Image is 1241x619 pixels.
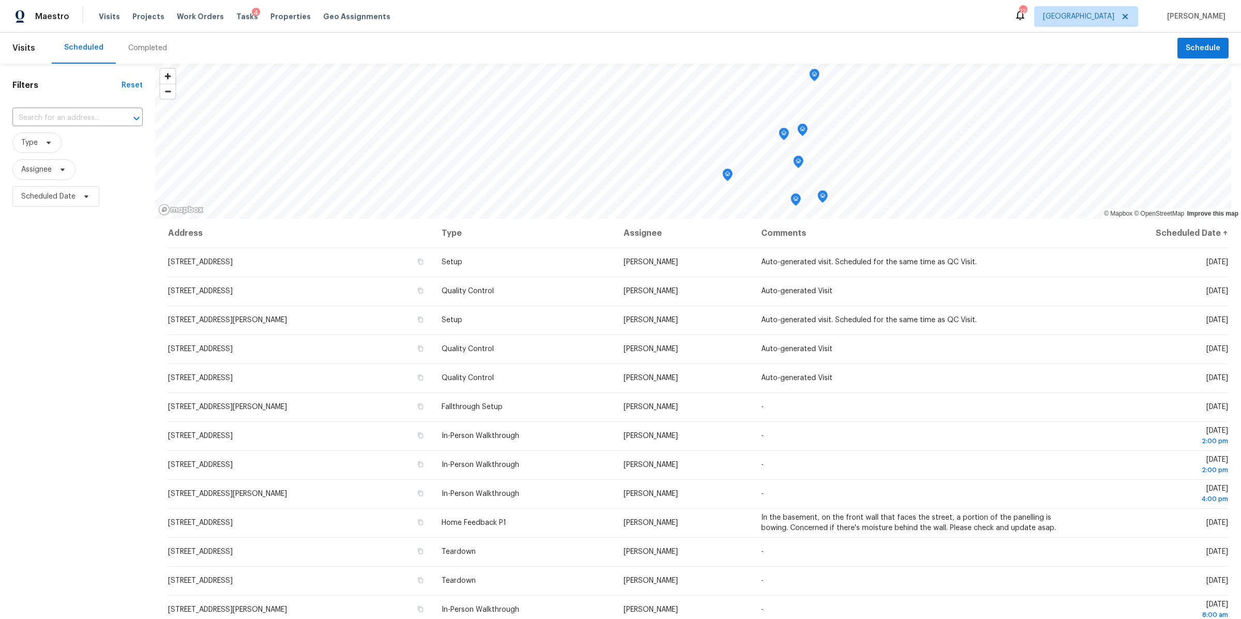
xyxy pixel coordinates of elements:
th: Assignee [615,219,753,248]
span: Visits [99,11,120,22]
button: Copy Address [416,257,425,266]
span: [DATE] [1206,345,1228,353]
span: - [761,548,764,555]
span: Auto-generated visit. Scheduled for the same time as QC Visit. [761,316,977,324]
span: [PERSON_NAME] [624,316,678,324]
span: Quality Control [442,345,494,353]
span: [PERSON_NAME] [624,432,678,440]
div: Scheduled [64,42,103,53]
span: [STREET_ADDRESS] [168,259,233,266]
span: [DATE] [1206,259,1228,266]
div: Map marker [722,169,733,185]
span: Fallthrough Setup [442,403,503,411]
div: 4:00 pm [1080,494,1228,504]
span: [PERSON_NAME] [624,288,678,295]
span: [GEOGRAPHIC_DATA] [1043,11,1114,22]
span: [PERSON_NAME] [624,519,678,526]
canvas: Map [155,64,1231,219]
span: In-Person Walkthrough [442,606,519,613]
div: Map marker [793,156,804,172]
span: Type [21,138,38,148]
span: [STREET_ADDRESS] [168,519,233,526]
span: In-Person Walkthrough [442,432,519,440]
span: - [761,490,764,497]
button: Zoom in [160,69,175,84]
span: - [761,606,764,613]
span: Setup [442,316,462,324]
div: Completed [128,43,167,53]
span: [DATE] [1080,427,1228,446]
span: In-Person Walkthrough [442,461,519,469]
span: [STREET_ADDRESS] [168,345,233,353]
span: Visits [12,37,35,59]
button: Copy Address [416,605,425,614]
span: [STREET_ADDRESS] [168,461,233,469]
span: In the basement, on the front wall that faces the street, a portion of the panelling is bowing. C... [761,514,1056,532]
div: Map marker [791,193,801,209]
span: Scheduled Date [21,191,75,202]
button: Copy Address [416,286,425,295]
span: [DATE] [1206,548,1228,555]
span: [DATE] [1080,485,1228,504]
button: Copy Address [416,547,425,556]
span: [PERSON_NAME] [624,461,678,469]
span: [STREET_ADDRESS] [168,288,233,295]
span: Quality Control [442,288,494,295]
span: Assignee [21,164,52,175]
span: - [761,461,764,469]
span: [DATE] [1206,577,1228,584]
span: Teardown [442,548,476,555]
span: [STREET_ADDRESS][PERSON_NAME] [168,490,287,497]
button: Zoom out [160,84,175,99]
span: Teardown [442,577,476,584]
span: [STREET_ADDRESS] [168,577,233,584]
div: 2:00 pm [1080,436,1228,446]
span: Schedule [1186,42,1220,55]
button: Copy Address [416,576,425,585]
span: Setup [442,259,462,266]
span: - [761,577,764,584]
span: [PERSON_NAME] [624,403,678,411]
span: Auto-generated Visit [761,374,833,382]
span: [STREET_ADDRESS] [168,432,233,440]
span: - [761,403,764,411]
button: Schedule [1177,38,1229,59]
span: Properties [270,11,311,22]
span: Auto-generated Visit [761,345,833,353]
th: Address [168,219,433,248]
div: 4 [252,8,260,18]
button: Copy Address [416,315,425,324]
span: Work Orders [177,11,224,22]
button: Copy Address [416,344,425,353]
span: [PERSON_NAME] [624,259,678,266]
span: [PERSON_NAME] [624,548,678,555]
a: Improve this map [1187,210,1238,217]
th: Comments [753,219,1071,248]
div: Map marker [818,190,828,206]
th: Type [433,219,616,248]
button: Copy Address [416,373,425,382]
span: In-Person Walkthrough [442,490,519,497]
span: [DATE] [1206,288,1228,295]
span: Auto-generated visit. Scheduled for the same time as QC Visit. [761,259,977,266]
button: Open [129,111,144,126]
th: Scheduled Date ↑ [1071,219,1229,248]
span: [PERSON_NAME] [1163,11,1225,22]
div: Map marker [797,124,808,140]
span: Auto-generated Visit [761,288,833,295]
span: Quality Control [442,374,494,382]
h1: Filters [12,80,122,90]
input: Search for an address... [12,110,114,126]
button: Copy Address [416,431,425,440]
a: OpenStreetMap [1134,210,1184,217]
span: [DATE] [1206,403,1228,411]
button: Copy Address [416,518,425,527]
span: [PERSON_NAME] [624,345,678,353]
span: [DATE] [1206,519,1228,526]
button: Copy Address [416,460,425,469]
span: [PERSON_NAME] [624,577,678,584]
span: Maestro [35,11,69,22]
span: [STREET_ADDRESS] [168,548,233,555]
span: [PERSON_NAME] [624,374,678,382]
span: Projects [132,11,164,22]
